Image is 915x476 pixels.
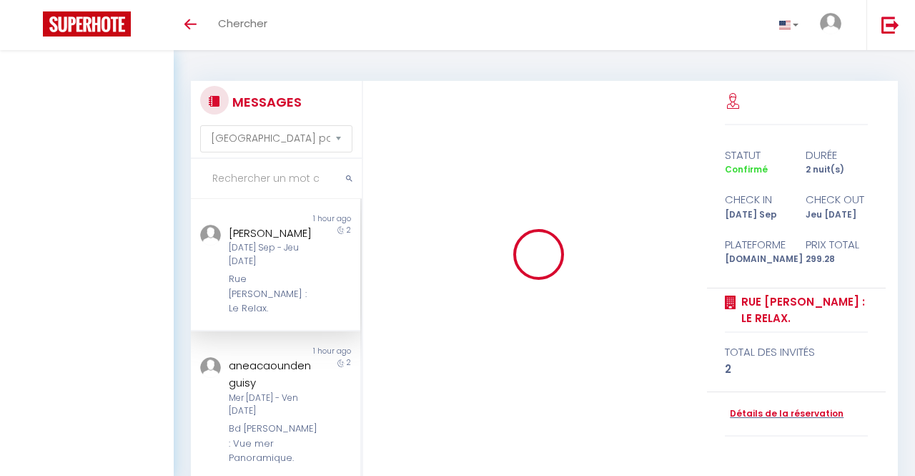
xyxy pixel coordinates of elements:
div: [DATE] Sep - Jeu [DATE] [229,241,318,268]
div: check in [716,191,796,208]
img: ... [820,13,841,34]
div: 1 hour ago [275,346,360,357]
img: ... [200,357,221,378]
div: durée [796,147,877,164]
div: 2 [725,361,868,378]
div: 2 nuit(s) [796,163,877,177]
div: Jeu [DATE] [796,208,877,222]
span: 2 [347,225,351,235]
div: statut [716,147,796,164]
h3: MESSAGES [229,86,302,118]
div: 299.28 [796,253,877,266]
img: logout [881,16,899,34]
img: ... [200,225,221,246]
div: Prix total [796,236,877,253]
a: Rue [PERSON_NAME] : Le Relax. [736,293,868,327]
div: aneacaounden guisy [229,357,318,391]
span: Chercher [218,16,267,31]
div: [PERSON_NAME] [229,225,318,242]
div: Mer [DATE] - Ven [DATE] [229,392,318,419]
div: total des invités [725,344,868,361]
span: Confirmé [725,163,768,175]
a: Détails de la réservation [725,407,844,421]
img: Super Booking [43,11,131,37]
div: Rue [PERSON_NAME] : Le Relax. [229,272,318,316]
div: Plateforme [716,236,796,253]
div: 1 hour ago [275,213,360,225]
div: Bd [PERSON_NAME] : Vue mer Panoramique. [229,422,318,465]
div: [DOMAIN_NAME] [716,253,796,266]
div: [DATE] Sep [716,208,796,222]
div: check out [796,191,877,208]
input: Rechercher un mot clé [191,159,362,199]
span: 2 [347,357,351,368]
